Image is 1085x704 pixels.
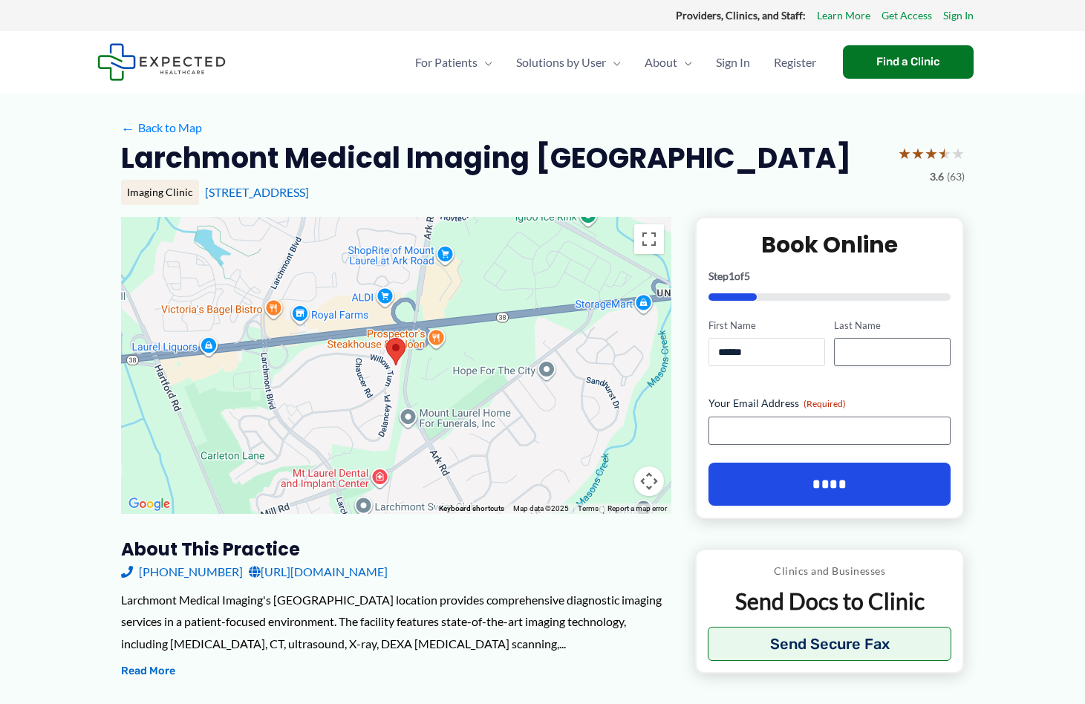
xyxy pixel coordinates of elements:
span: Menu Toggle [606,36,621,88]
a: For PatientsMenu Toggle [403,36,504,88]
a: Open this area in Google Maps (opens a new window) [125,495,174,514]
a: Solutions by UserMenu Toggle [504,36,633,88]
span: Solutions by User [516,36,606,88]
span: ← [121,121,135,135]
span: 3.6 [930,167,944,186]
strong: Providers, Clinics, and Staff: [676,9,806,22]
span: (Required) [804,398,846,409]
span: Menu Toggle [478,36,492,88]
a: Register [762,36,828,88]
span: 5 [744,270,750,282]
span: ★ [938,140,951,167]
label: First Name [708,319,825,333]
h3: About this practice [121,538,671,561]
a: Report a map error [607,504,667,512]
a: Find a Clinic [843,45,974,79]
h2: Larchmont Medical Imaging [GEOGRAPHIC_DATA] [121,140,851,176]
span: Menu Toggle [677,36,692,88]
nav: Primary Site Navigation [403,36,828,88]
span: ★ [951,140,965,167]
h2: Book Online [708,230,951,259]
span: ★ [911,140,925,167]
a: Terms (opens in new tab) [578,504,599,512]
a: Sign In [704,36,762,88]
div: Imaging Clinic [121,180,199,205]
span: 1 [729,270,734,282]
span: For Patients [415,36,478,88]
button: Send Secure Fax [708,627,952,661]
button: Keyboard shortcuts [439,503,504,514]
span: ★ [925,140,938,167]
button: Map camera controls [634,466,664,496]
p: Clinics and Businesses [708,561,952,581]
a: ←Back to Map [121,117,202,139]
span: Map data ©2025 [513,504,569,512]
span: About [645,36,677,88]
button: Read More [121,662,175,680]
span: Register [774,36,816,88]
a: [PHONE_NUMBER] [121,561,243,583]
span: (63) [947,167,965,186]
a: [STREET_ADDRESS] [205,185,309,199]
a: [URL][DOMAIN_NAME] [249,561,388,583]
img: Google [125,495,174,514]
a: Sign In [943,6,974,25]
label: Your Email Address [708,396,951,411]
span: Sign In [716,36,750,88]
a: Learn More [817,6,870,25]
a: AboutMenu Toggle [633,36,704,88]
p: Send Docs to Clinic [708,587,952,616]
div: Larchmont Medical Imaging's [GEOGRAPHIC_DATA] location provides comprehensive diagnostic imaging ... [121,589,671,655]
img: Expected Healthcare Logo - side, dark font, small [97,43,226,81]
span: ★ [898,140,911,167]
label: Last Name [834,319,951,333]
a: Get Access [882,6,932,25]
button: Toggle fullscreen view [634,224,664,254]
p: Step of [708,271,951,281]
